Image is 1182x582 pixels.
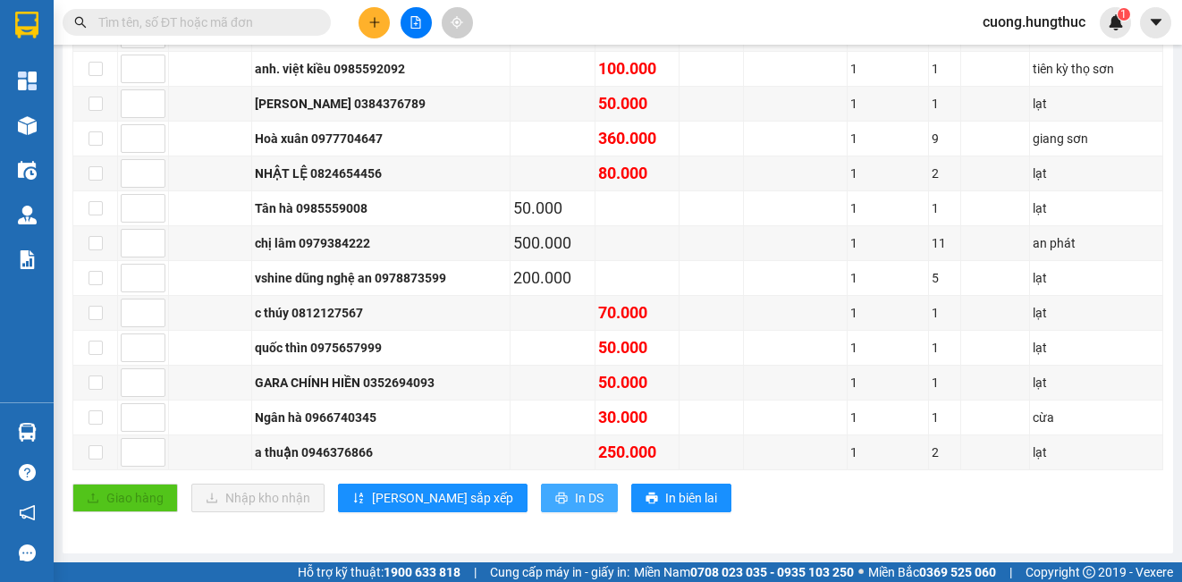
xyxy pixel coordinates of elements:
[1033,198,1160,218] div: lạt
[932,129,957,148] div: 9
[513,196,591,221] div: 50.000
[255,198,508,218] div: Tân hà 0985559008
[359,7,390,38] button: plus
[74,16,87,29] span: search
[409,16,422,29] span: file-add
[598,370,676,395] div: 50.000
[10,46,43,136] img: logo.jpg
[646,492,658,506] span: printer
[598,440,676,465] div: 250.000
[598,335,676,360] div: 50.000
[442,7,473,38] button: aim
[868,562,996,582] span: Miền Bắc
[690,565,854,579] strong: 0708 023 035 - 0935 103 250
[368,16,381,29] span: plus
[1009,562,1012,582] span: |
[255,94,508,114] div: [PERSON_NAME] 0384376789
[255,164,508,183] div: NHẬT LỆ 0824654456
[1033,164,1160,183] div: lạt
[513,231,591,256] div: 500.000
[72,484,178,512] button: uploadGiao hàng
[850,94,926,114] div: 1
[850,129,926,148] div: 1
[1033,94,1160,114] div: lạt
[18,250,37,269] img: solution-icon
[932,338,957,358] div: 1
[255,129,508,148] div: Hoà xuân 0977704647
[451,16,463,29] span: aim
[1118,8,1130,21] sup: 1
[298,562,460,582] span: Hỗ trợ kỹ thuật:
[18,161,37,180] img: warehouse-icon
[1033,233,1160,253] div: an phát
[598,161,676,186] div: 80.000
[18,72,37,90] img: dashboard-icon
[255,373,508,392] div: GARA CHÍNH HIỀN 0352694093
[18,116,37,135] img: warehouse-icon
[255,303,508,323] div: c thúy 0812127567
[850,268,926,288] div: 1
[858,569,864,576] span: ⚪️
[850,373,926,392] div: 1
[598,126,676,151] div: 360.000
[665,488,717,508] span: In biên lai
[575,488,604,508] span: In DS
[255,233,508,253] div: chị lâm 0979384222
[98,13,309,32] input: Tìm tên, số ĐT hoặc mã đơn
[15,12,38,38] img: logo-vxr
[255,338,508,358] div: quốc thìn 0975657999
[1083,566,1095,578] span: copyright
[1033,408,1160,427] div: cừa
[1033,129,1160,148] div: giang sơn
[338,484,528,512] button: sort-ascending[PERSON_NAME] sắp xếp
[598,405,676,430] div: 30.000
[1108,14,1124,30] img: icon-new-feature
[932,268,957,288] div: 5
[932,408,957,427] div: 1
[850,164,926,183] div: 1
[384,565,460,579] strong: 1900 633 818
[474,562,477,582] span: |
[19,504,36,521] span: notification
[850,303,926,323] div: 1
[968,11,1100,33] span: cuong.hungthuc
[1120,8,1127,21] span: 1
[1033,373,1160,392] div: lạt
[490,562,629,582] span: Cung cấp máy in - giấy in:
[19,544,36,561] span: message
[1148,14,1164,30] span: caret-down
[850,198,926,218] div: 1
[850,233,926,253] div: 1
[932,233,957,253] div: 11
[598,56,676,81] div: 100.000
[541,484,618,512] button: printerIn DS
[932,443,957,462] div: 2
[1033,338,1160,358] div: lạt
[52,14,187,162] b: XE GIƯỜNG NẰM CAO CẤP HÙNG THỤC
[1033,59,1160,79] div: tiên kỳ thọ sơn
[631,484,731,512] button: printerIn biên lai
[255,408,508,427] div: Ngân hà 0966740345
[932,303,957,323] div: 1
[932,198,957,218] div: 1
[850,59,926,79] div: 1
[401,7,432,38] button: file-add
[513,266,591,291] div: 200.000
[850,408,926,427] div: 1
[932,164,957,183] div: 2
[352,492,365,506] span: sort-ascending
[932,94,957,114] div: 1
[598,300,676,325] div: 70.000
[255,59,508,79] div: anh. việt kiều 0985592092
[255,443,508,462] div: a thuận 0946376866
[1140,7,1171,38] button: caret-down
[191,484,325,512] button: downloadNhập kho nhận
[18,423,37,442] img: warehouse-icon
[932,373,957,392] div: 1
[850,443,926,462] div: 1
[18,206,37,224] img: warehouse-icon
[1033,268,1160,288] div: lạt
[932,59,957,79] div: 1
[598,91,676,116] div: 50.000
[1033,443,1160,462] div: lạt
